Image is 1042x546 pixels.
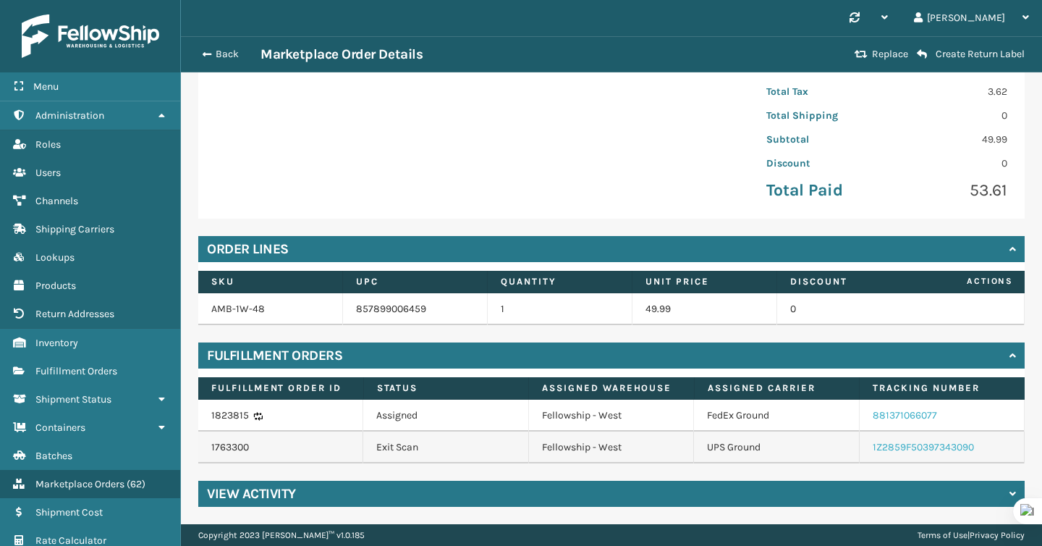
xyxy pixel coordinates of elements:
a: 881371066077 [873,409,937,421]
label: Tracking Number [873,382,1012,395]
p: Discount [766,156,878,171]
p: Total Tax [766,84,878,99]
span: Roles [35,138,61,151]
a: Privacy Policy [970,530,1025,540]
a: 1Z2859F50397343090 [873,441,974,453]
label: Unit Price [645,275,763,288]
a: Terms of Use [918,530,967,540]
td: Assigned [363,400,528,432]
td: FedEx Ground [694,400,859,432]
span: Batches [35,450,72,462]
label: SKU [211,275,329,288]
label: UPC [356,275,474,288]
span: Users [35,167,61,179]
td: Exit Scan [363,432,528,463]
td: UPS Ground [694,432,859,463]
span: Return Addresses [35,308,114,320]
h4: Fulfillment Orders [207,347,342,364]
div: | [918,524,1025,546]
h4: Order Lines [207,240,289,258]
p: 0 [896,108,1007,123]
span: Shipment Status [35,393,111,406]
p: 53.61 [896,180,1007,201]
p: 49.99 [896,132,1007,147]
td: 1 [488,293,632,325]
a: AMB-1W-48 [211,303,265,315]
p: Subtotal [766,132,878,147]
span: Menu [33,80,59,93]
p: Copyright 2023 [PERSON_NAME]™ v 1.0.185 [198,524,365,546]
td: Fellowship - West [529,432,694,463]
img: logo [22,14,159,58]
p: 0 [896,156,1007,171]
label: Fulfillment Order Id [211,382,350,395]
p: Total Paid [766,180,878,201]
i: Create Return Label [917,49,927,60]
td: 857899006459 [343,293,488,325]
label: Quantity [501,275,619,288]
label: Assigned Carrier [708,382,847,395]
span: Shipment Cost [35,506,103,518]
h3: Marketplace Order Details [260,46,423,63]
td: Fellowship - West [529,400,694,432]
td: 49.99 [632,293,777,325]
p: 3.62 [896,84,1007,99]
span: Actions [921,269,1022,293]
button: Replace [850,48,912,61]
label: Discount [790,275,908,288]
span: Lookups [35,251,75,264]
td: 0 [777,293,922,325]
span: Shipping Carriers [35,223,114,235]
i: Replace [855,49,868,59]
span: Administration [35,109,104,122]
span: Marketplace Orders [35,478,124,490]
span: Containers [35,421,85,434]
span: Inventory [35,337,78,349]
label: Assigned Warehouse [542,382,681,395]
span: ( 62 ) [127,478,145,490]
button: Back [194,48,260,61]
span: Channels [35,195,78,207]
p: Total Shipping [766,108,878,123]
span: Products [35,280,76,292]
label: Status [377,382,516,395]
h4: View Activity [207,485,296,503]
span: Fulfillment Orders [35,365,117,377]
a: 1823815 [211,409,249,421]
button: Create Return Label [912,48,1029,61]
a: 1763300 [211,441,249,453]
